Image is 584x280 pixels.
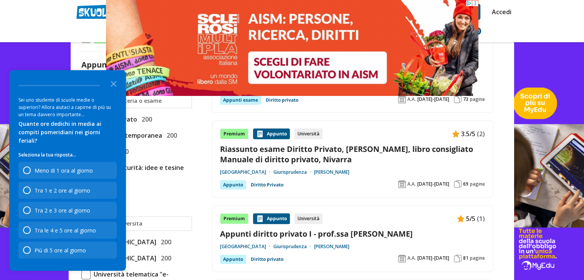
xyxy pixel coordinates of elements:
div: Tra 2 e 3 ore al giorno [35,207,90,214]
a: [GEOGRAPHIC_DATA] [220,244,273,250]
div: Appunto [253,213,290,224]
div: Tra le 4 e 5 ore al giorno [18,222,117,239]
span: [DATE]-[DATE] [417,255,449,261]
label: Appunti [81,59,125,70]
div: Appunti esame [220,96,261,105]
div: Più di 5 ore al giorno [18,242,117,259]
a: Giurisprudenza [273,169,314,175]
div: Premium [220,128,248,139]
input: Ricerca universita [95,220,188,227]
span: (2) [477,129,485,139]
div: Tra 1 e 2 ore al giorno [35,187,90,194]
img: Pagine [454,96,462,103]
img: Appunti contenuto [256,130,264,138]
div: Survey [9,70,126,271]
div: Appunto [253,128,290,139]
img: Pagine [454,180,462,188]
span: (1) [477,214,485,224]
img: Appunti contenuto [256,215,264,222]
a: [PERSON_NAME] [314,169,349,175]
a: Accedi [492,4,508,20]
a: Giurisprudenza [273,244,314,250]
img: Appunti contenuto [457,215,465,222]
span: 200 [164,130,177,140]
span: 73 [463,96,468,102]
span: 69 [463,181,468,187]
img: Anno accademico [398,180,406,188]
div: Tra 2 e 3 ore al giorno [18,202,117,219]
span: Storia Contemporanea [91,130,162,140]
img: Anno accademico [398,255,406,262]
div: Meno di 1 ora al giorno [18,162,117,179]
img: Anno accademico [398,96,406,103]
div: Premium [220,213,248,224]
span: 200 [158,253,171,263]
span: A.A. [407,255,416,261]
div: Appunto [220,180,246,189]
span: A.A. [407,96,416,102]
p: Seleziona la tua risposta... [18,151,117,159]
img: Appunti contenuto [452,130,460,138]
div: Meno di 1 ora al giorno [35,167,93,174]
span: 5/5 [466,214,475,224]
div: Università [294,128,323,139]
a: Riassunto esame Diritto Privato, [PERSON_NAME], libro consigliato Manuale di diritto privato, Niv... [220,144,485,165]
a: Diritto privato [266,96,298,105]
span: 81 [463,255,468,261]
div: Università [294,213,323,224]
button: Close the survey [106,76,121,91]
span: 200 [158,237,171,247]
span: 3.5/5 [461,129,475,139]
div: Tra 1 e 2 ore al giorno [18,182,117,199]
a: Diritto privato [251,255,283,264]
div: Appunto [220,255,246,264]
span: [DATE]-[DATE] [417,96,449,102]
img: Pagine [454,255,462,262]
input: Ricerca materia o esame [95,97,188,105]
a: [PERSON_NAME] [314,244,349,250]
span: pagine [470,96,485,102]
a: [GEOGRAPHIC_DATA] [220,169,273,175]
span: pagine [470,181,485,187]
span: 200 [139,114,152,124]
a: Appunti diritto privato I - prof.ssa [PERSON_NAME] [220,229,485,239]
div: Quante ore dedichi in media ai compiti pomeridiani nei giorni feriali? [18,120,117,145]
div: Sei uno studente di scuole medie o superiori? Allora aiutaci a capirne di più su un tema davvero ... [18,96,117,118]
span: Tesina maturità: idee e tesine svolte [91,163,192,183]
div: Tra le 4 e 5 ore al giorno [35,227,96,234]
a: Diritto Privato [251,180,283,189]
span: A.A. [407,181,416,187]
div: Più di 5 ore al giorno [35,247,86,254]
span: pagine [470,255,485,261]
span: [DATE]-[DATE] [417,181,449,187]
